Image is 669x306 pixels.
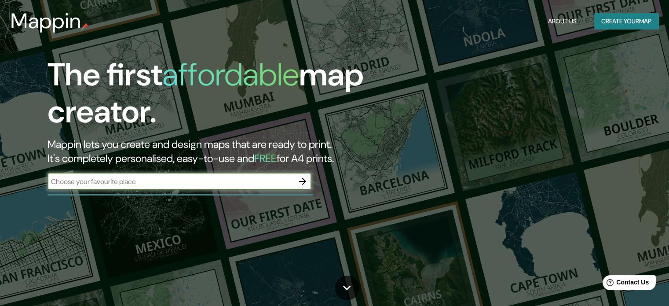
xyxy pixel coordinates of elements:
button: About Us [545,13,580,29]
h2: Mappin lets you create and design maps that are ready to print. It's completely personalised, eas... [48,137,382,166]
h1: The first map creator. [48,56,382,137]
h5: FREE [254,151,277,165]
h1: affordable [162,54,299,95]
button: Create yourmap [594,13,658,29]
img: mappin-pin [81,23,88,30]
input: Choose your favourite place [48,177,294,187]
h3: Mappin [11,9,81,33]
iframe: Help widget launcher [591,272,659,296]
